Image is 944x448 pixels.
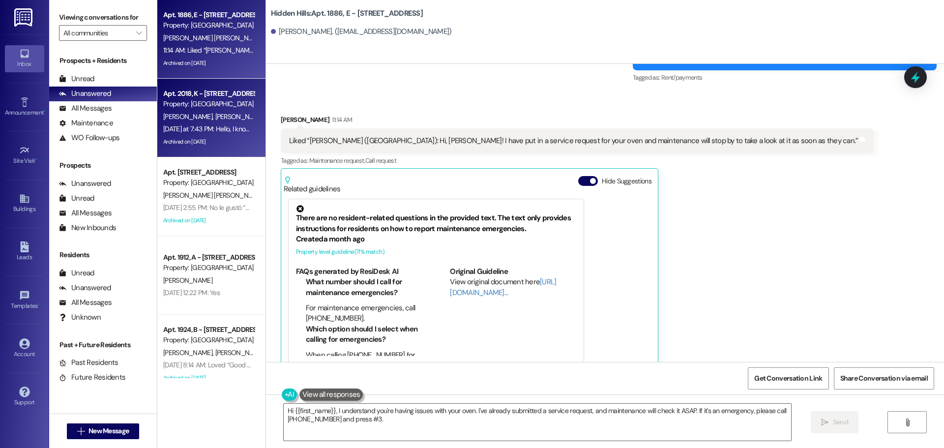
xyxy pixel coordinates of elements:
div: Maintenance [59,118,113,128]
div: Apt. 1912, A - [STREET_ADDRESS] [163,252,254,263]
div: Unanswered [59,179,111,189]
a: Support [5,384,44,410]
span: [PERSON_NAME] [PERSON_NAME] [163,191,266,200]
div: Property: [GEOGRAPHIC_DATA] [163,335,254,345]
div: Related guidelines [284,176,341,194]
div: 11:14 AM: Liked “[PERSON_NAME] ([GEOGRAPHIC_DATA]): Hi, [PERSON_NAME]! I have put in a service re... [163,46,709,55]
div: There are no resident-related questions in the provided text. The text only provides instructions... [296,205,576,234]
span: [PERSON_NAME] [163,348,215,357]
div: Apt. 2018, K - [STREET_ADDRESS] [163,89,254,99]
button: Get Conversation Link [748,367,828,389]
div: Unanswered [59,89,111,99]
span: • [35,156,37,163]
li: For maintenance emergencies, call [PHONE_NUMBER]. [306,303,422,324]
div: Property: [GEOGRAPHIC_DATA] [163,263,254,273]
div: Apt. [STREET_ADDRESS] [163,167,254,178]
b: Hidden Hills: Apt. 1886, E - [STREET_ADDRESS] [271,8,423,19]
li: When calling [PHONE_NUMBER] for emergencies, press #3 to leave a message for the on-call team. [306,350,422,382]
div: [DATE] at 7:43 PM: Hello, I know it’s [DATE] but in the outside lamp there is a nest of black was... [163,124,857,133]
span: Maintenance request , [309,156,365,165]
div: Liked “[PERSON_NAME] ([GEOGRAPHIC_DATA]): Hi, [PERSON_NAME]! I have put in a service request for ... [289,136,858,146]
div: Archived on [DATE] [162,214,255,227]
div: Unread [59,74,94,84]
a: Inbox [5,45,44,72]
a: [URL][DOMAIN_NAME]… [450,277,556,297]
div: Past Residents [59,358,118,368]
i:  [904,418,911,426]
a: Account [5,335,44,362]
div: All Messages [59,298,112,308]
div: Property: [GEOGRAPHIC_DATA] [163,20,254,30]
a: Leads [5,239,44,265]
a: Templates • [5,287,44,314]
div: Property level guideline ( 71 % match) [296,247,576,257]
div: Prospects [49,160,157,171]
span: New Message [88,426,129,436]
label: Hide Suggestions [602,176,651,186]
b: Original Guideline [450,267,508,276]
i:  [136,29,142,37]
div: Property: [GEOGRAPHIC_DATA] [163,178,254,188]
a: Buildings [5,190,44,217]
b: FAQs generated by ResiDesk AI [296,267,398,276]
div: Apt. 1924, B - [STREET_ADDRESS] [163,325,254,335]
span: [PERSON_NAME] [PERSON_NAME] [163,33,263,42]
div: View original document here [450,277,576,298]
textarea: Hi {{first_name}}, I understand you're having issues with your oven. I've already submitted a ser... [284,404,791,441]
span: [PERSON_NAME] [215,112,264,121]
li: What number should I call for maintenance emergencies? [306,277,422,298]
div: Residents [49,250,157,260]
div: Created a month ago [296,234,576,244]
span: Rent/payments [661,73,703,82]
div: Unanswered [59,283,111,293]
div: Archived on [DATE] [162,372,255,384]
span: Send [833,417,848,427]
img: ResiDesk Logo [14,8,34,27]
input: All communities [63,25,131,41]
div: Past + Future Residents [49,340,157,350]
div: [PERSON_NAME] [281,115,874,128]
div: Archived on [DATE] [162,57,255,69]
div: New Inbounds [59,223,116,233]
div: Prospects + Residents [49,56,157,66]
div: Property: [GEOGRAPHIC_DATA] [163,99,254,109]
button: Send [811,411,858,433]
label: Viewing conversations for [59,10,147,25]
span: • [38,301,39,308]
div: [PERSON_NAME]. ([EMAIL_ADDRESS][DOMAIN_NAME]) [271,27,452,37]
div: Tagged as: [633,70,937,85]
span: [PERSON_NAME] [163,112,215,121]
div: Tagged as: [281,153,874,168]
span: • [44,108,45,115]
div: WO Follow-ups [59,133,119,143]
div: All Messages [59,208,112,218]
div: Unknown [59,312,101,323]
a: Site Visit • [5,142,44,169]
span: [PERSON_NAME] [163,276,212,285]
span: Get Conversation Link [754,373,822,384]
span: [PERSON_NAME] [215,348,264,357]
span: Share Conversation via email [840,373,928,384]
div: Future Residents [59,372,125,383]
div: Archived on [DATE] [162,136,255,148]
i:  [77,427,85,435]
div: All Messages [59,103,112,114]
span: Call request [365,156,396,165]
button: Share Conversation via email [834,367,934,389]
button: New Message [67,423,140,439]
div: Unread [59,268,94,278]
div: Apt. 1886, E - [STREET_ADDRESS] [163,10,254,20]
div: [DATE] 12:22 PM: Yes [163,288,220,297]
li: Which option should I select when calling for emergencies? [306,324,422,345]
i:  [821,418,828,426]
div: 11:14 AM [329,115,352,125]
div: Unread [59,193,94,204]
